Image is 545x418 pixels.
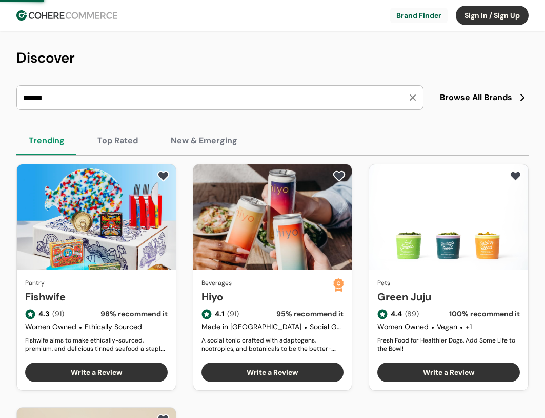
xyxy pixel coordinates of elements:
button: Top Rated [85,126,150,155]
img: Cohere Logo [16,10,117,21]
button: New & Emerging [158,126,250,155]
button: Write a Review [377,363,520,382]
a: Green Juju [377,289,520,305]
button: Sign In / Sign Up [456,6,529,25]
a: Browse All Brands [440,91,529,104]
button: add to favorite [155,168,172,184]
button: Write a Review [25,363,168,382]
span: Discover [16,48,75,67]
a: Hiyo [201,289,334,305]
span: Browse All Brands [440,91,512,104]
a: Fishwife [25,289,168,305]
button: Trending [16,126,77,155]
button: add to favorite [507,168,524,184]
button: add to favorite [331,168,348,184]
button: Write a Review [201,363,344,382]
